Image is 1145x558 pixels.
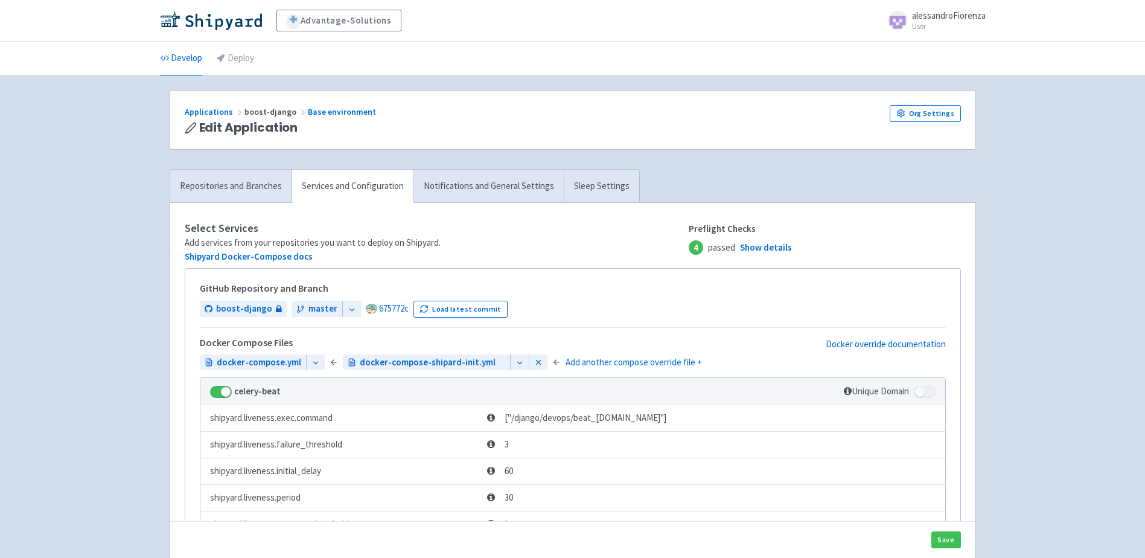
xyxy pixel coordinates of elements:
span: docker-compose.yml [217,356,301,370]
td: shipyard.liveness.period [200,484,483,511]
a: boost-django [200,301,287,317]
img: Shipyard logo [160,11,262,30]
span: 30 [487,491,513,505]
div: Add services from your repositories you want to deploy on Shipyard. [185,236,689,250]
h4: Select Services [185,222,689,234]
span: 3 [487,438,509,452]
span: 1 [487,518,509,531]
span: Unique Domain [844,385,909,397]
span: 4 [689,240,703,255]
a: Docker override documentation [826,338,946,354]
span: passed [689,240,792,255]
h5: GitHub Repository and Branch [200,283,946,294]
a: Repositories and Branches [170,170,292,203]
a: Add another compose override file + [566,356,702,370]
span: 60 [487,464,513,478]
button: Load latest commit [413,301,508,318]
span: master [308,302,337,316]
a: Deploy [217,42,254,75]
a: Advantage-Solutions [276,10,401,31]
a: Shipyard Docker-Compose docs [185,251,313,262]
a: alessandroFiorenza User [881,11,986,30]
a: Sleep Settings [564,170,639,203]
a: Show details [740,241,792,255]
a: Org Settings [890,105,961,122]
td: shipyard.liveness.failure_threshold [200,431,483,458]
span: boost-django [216,302,272,316]
a: Notifications and General Settings [413,170,564,203]
span: docker-compose-shipard-init.yml [360,356,496,370]
a: master [292,301,342,317]
span: Preflight Checks [689,222,792,236]
strong: celery-beat [234,385,281,397]
small: User [912,22,986,30]
span: alessandroFiorenza [912,10,986,21]
td: shipyard.liveness.exec.command [200,405,483,431]
span: Edit Application [199,121,298,135]
a: Base environment [308,106,378,117]
button: Save [931,531,961,548]
a: Applications [185,106,244,117]
span: ["/django/devops/beat_[DOMAIN_NAME]"] [487,411,666,425]
a: 675772c [379,303,409,314]
a: Develop [160,42,202,75]
td: shipyard.liveness.initial_delay [200,458,483,484]
a: docker-compose-shipard-init.yml [343,354,500,371]
h5: Docker Compose File s [200,338,293,348]
td: shipyard.liveness.success_threshold [200,511,483,537]
a: docker-compose.yml [200,354,306,371]
span: boost-django [244,106,308,117]
a: Services and Configuration [292,170,413,203]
